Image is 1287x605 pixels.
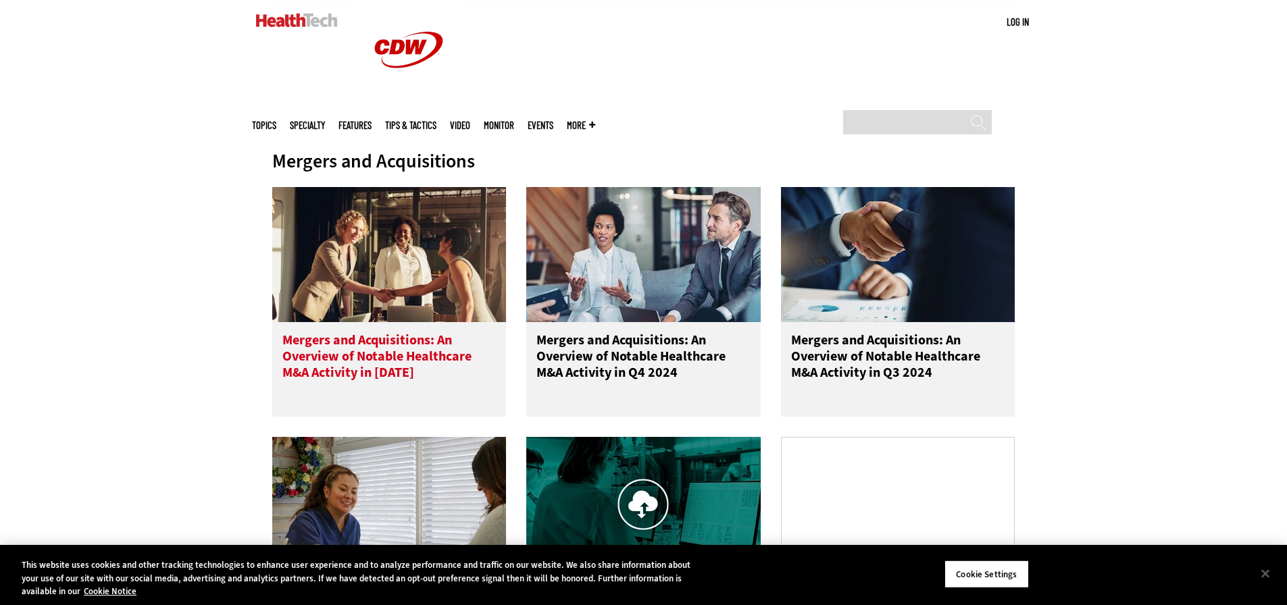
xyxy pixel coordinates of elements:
span: Specialty [290,120,325,130]
a: Features [338,120,372,130]
button: Cookie Settings [944,560,1029,588]
h3: Mergers and Acquisitions: An Overview of Notable Healthcare M&A Activity in Q3 2024 [791,332,1005,386]
a: business leaders shake hands in conference room Mergers and Acquisitions: An Overview of Notable ... [272,187,507,417]
a: People collaborating in a meeting Mergers and Acquisitions: An Overview of Notable Healthcare M&A... [526,187,761,417]
a: MonITor [484,120,514,130]
span: More [567,120,595,130]
a: two men shake hands Mergers and Acquisitions: An Overview of Notable Healthcare M&A Activity in Q... [781,187,1015,417]
button: Close [1251,558,1280,588]
h3: Mergers and Acquisitions: An Overview of Notable Healthcare M&A Activity in [DATE] [282,332,497,386]
a: CDW [358,89,459,103]
img: two men shake hands [781,187,1015,322]
div: User menu [1007,15,1029,29]
a: More information about your privacy [84,585,136,597]
a: Log in [1007,16,1029,28]
a: Video [450,120,470,130]
a: Tips & Tactics [385,120,436,130]
img: People collaborating in a meeting [526,187,761,322]
div: This website uses cookies and other tracking technologies to enhance user experience and to analy... [22,558,708,598]
img: business leaders shake hands in conference room [272,187,507,322]
span: Topics [252,120,276,130]
img: Front Desk at a Medical Office [272,437,507,572]
h3: Mergers and Acquisitions: An Overview of Notable Healthcare M&A Activity in Q4 2024 [536,332,751,386]
a: Events [528,120,553,130]
img: scientists use cloud to look at data [526,437,761,572]
img: Home [256,14,338,27]
div: Mergers and Acquisitions [272,149,1015,173]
